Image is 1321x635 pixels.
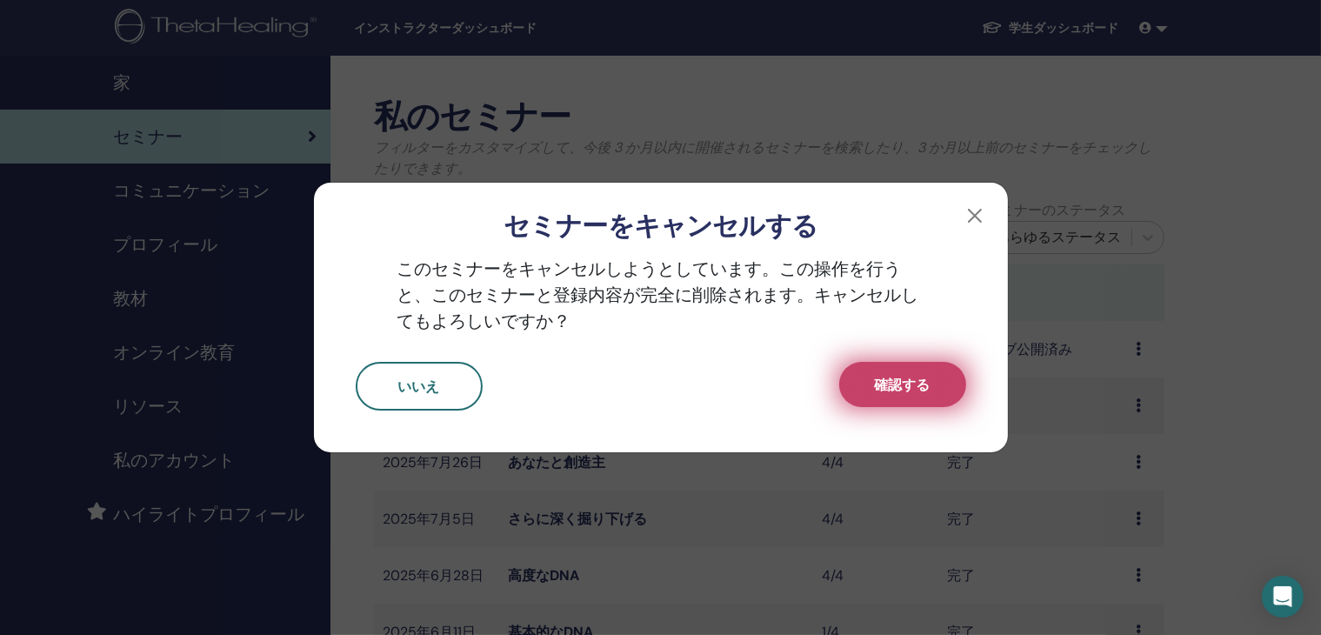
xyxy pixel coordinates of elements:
[839,362,966,407] button: 確認する
[398,378,440,396] font: いいえ
[504,209,817,243] font: セミナーをキャンセルする
[1262,576,1304,618] div: インターコムメッセンジャーを開く
[397,257,919,332] font: このセミナーをキャンセルしようとしています。この操作を行うと、このセミナーと登録内容が完全に削除されます。キャンセルしてもよろしいですか？
[875,376,931,394] font: 確認する
[356,362,483,411] button: いいえ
